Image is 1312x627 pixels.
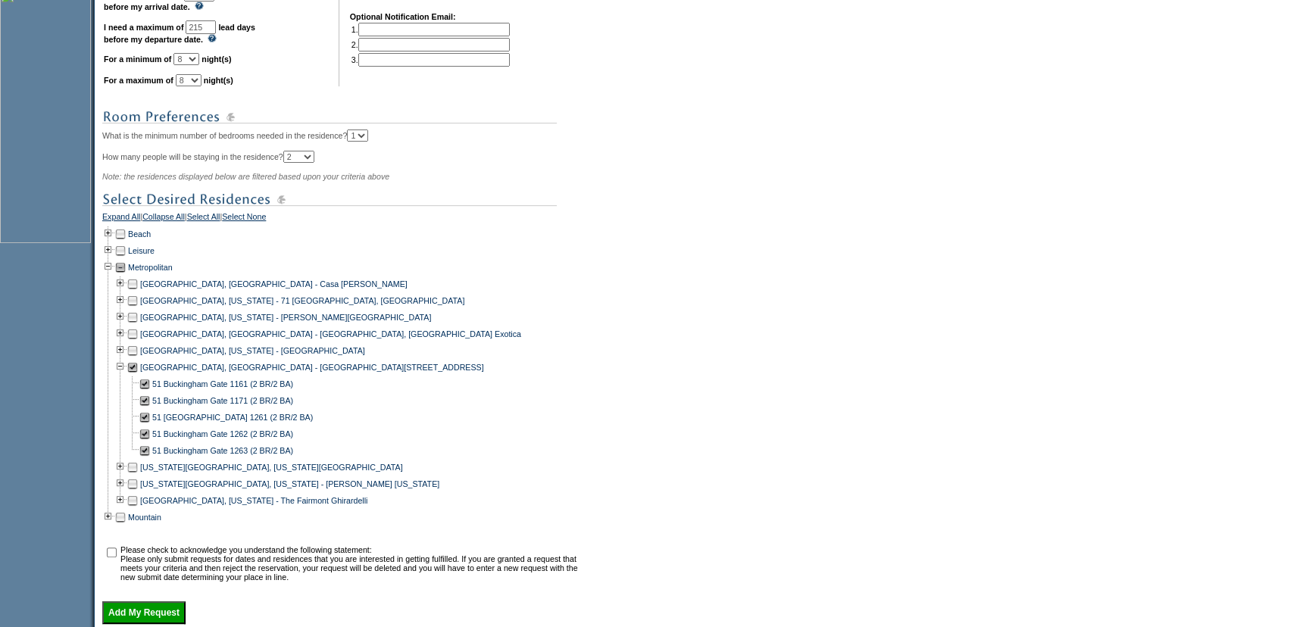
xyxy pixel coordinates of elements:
[102,212,140,226] a: Expand All
[140,296,464,305] a: [GEOGRAPHIC_DATA], [US_STATE] - 71 [GEOGRAPHIC_DATA], [GEOGRAPHIC_DATA]
[104,23,183,32] b: I need a maximum of
[128,513,161,522] a: Mountain
[128,229,151,239] a: Beach
[102,108,557,126] img: subTtlRoomPreferences.gif
[102,172,389,181] span: Note: the residences displayed below are filtered based upon your criteria above
[140,463,403,472] a: [US_STATE][GEOGRAPHIC_DATA], [US_STATE][GEOGRAPHIC_DATA]
[351,53,510,67] td: 3.
[104,23,255,44] b: lead days before my departure date.
[152,379,293,388] a: 51 Buckingham Gate 1161 (2 BR/2 BA)
[128,246,155,255] a: Leisure
[102,601,186,624] input: Add My Request
[152,429,293,438] a: 51 Buckingham Gate 1262 (2 BR/2 BA)
[222,212,266,226] a: Select None
[140,313,431,322] a: [GEOGRAPHIC_DATA], [US_STATE] - [PERSON_NAME][GEOGRAPHIC_DATA]
[350,12,456,21] b: Optional Notification Email:
[142,212,185,226] a: Collapse All
[351,23,510,36] td: 1.
[140,279,408,289] a: [GEOGRAPHIC_DATA], [GEOGRAPHIC_DATA] - Casa [PERSON_NAME]
[102,212,583,226] div: | | |
[140,363,484,372] a: [GEOGRAPHIC_DATA], [GEOGRAPHIC_DATA] - [GEOGRAPHIC_DATA][STREET_ADDRESS]
[152,413,313,422] a: 51 [GEOGRAPHIC_DATA] 1261 (2 BR/2 BA)
[128,263,173,272] a: Metropolitan
[152,446,293,455] a: 51 Buckingham Gate 1263 (2 BR/2 BA)
[104,55,171,64] b: For a minimum of
[208,34,217,42] img: questionMark_lightBlue.gif
[351,38,510,51] td: 2.
[140,346,365,355] a: [GEOGRAPHIC_DATA], [US_STATE] - [GEOGRAPHIC_DATA]
[204,76,233,85] b: night(s)
[140,496,367,505] a: [GEOGRAPHIC_DATA], [US_STATE] - The Fairmont Ghirardelli
[152,396,293,405] a: 51 Buckingham Gate 1171 (2 BR/2 BA)
[195,2,204,10] img: questionMark_lightBlue.gif
[140,479,439,488] a: [US_STATE][GEOGRAPHIC_DATA], [US_STATE] - [PERSON_NAME] [US_STATE]
[104,76,173,85] b: For a maximum of
[140,329,521,338] a: [GEOGRAPHIC_DATA], [GEOGRAPHIC_DATA] - [GEOGRAPHIC_DATA], [GEOGRAPHIC_DATA] Exotica
[187,212,220,226] a: Select All
[120,545,582,582] td: Please check to acknowledge you understand the following statement: Please only submit requests f...
[201,55,231,64] b: night(s)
